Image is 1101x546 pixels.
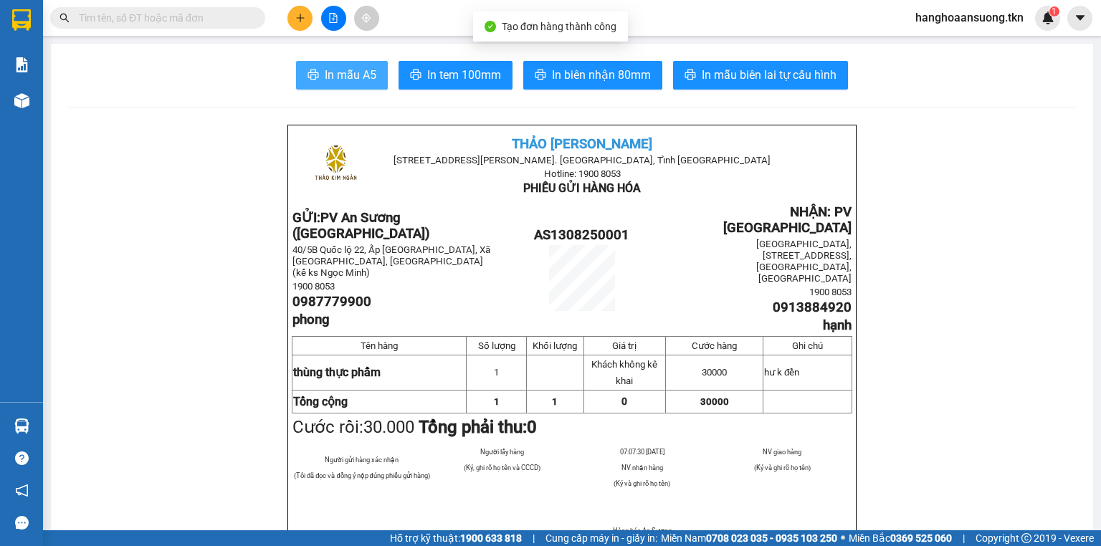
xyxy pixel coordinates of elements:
span: printer [410,69,421,82]
span: Cung cấp máy in - giấy in: [545,530,657,546]
span: Cước hàng [692,340,737,351]
span: 30000 [702,367,727,378]
span: 1 [494,396,500,407]
button: printerIn biên nhận 80mm [523,61,662,90]
span: Cước rồi: [292,417,537,437]
img: icon-new-feature [1042,11,1054,24]
button: printerIn mẫu A5 [296,61,388,90]
span: message [15,516,29,530]
img: logo-vxr [12,9,31,31]
span: search [59,13,70,23]
strong: Tổng cộng [293,395,348,408]
span: file-add [328,13,338,23]
span: 1 [552,396,558,407]
span: hư k đền [764,367,799,378]
span: notification [15,484,29,497]
span: 1 [1052,6,1057,16]
button: caret-down [1067,6,1092,31]
span: Số lượng [478,340,515,351]
span: 1900 8053 [292,281,335,292]
span: 30.000 [363,417,414,437]
span: NHẬN: PV [GEOGRAPHIC_DATA] [723,204,852,236]
span: (Ký, ghi rõ họ tên và CCCD) [464,464,540,471]
span: Tạo đơn hàng thành công [502,21,616,32]
span: ⚪️ [841,535,845,541]
span: 30000 [700,396,729,407]
span: | [963,530,965,546]
span: 07:07:30 [DATE] [620,448,664,456]
span: thùng thực phẩm [293,365,381,379]
span: printer [685,69,696,82]
span: 0 [621,396,627,407]
span: PV An Sương ([GEOGRAPHIC_DATA]) [292,210,430,241]
span: Người gửi hàng xác nhận [325,456,399,464]
span: (Tôi đã đọc và đồng ý nộp đúng phiếu gửi hàng) [294,471,430,479]
span: NV nhận hàng [621,464,663,471]
span: Giá trị [612,340,637,351]
strong: 1900 633 818 [460,532,522,544]
img: warehouse-icon [14,93,29,108]
span: hạnh [823,317,852,333]
span: AS1308250001 [534,227,629,243]
img: logo [300,130,371,201]
span: Khối lượng [533,340,577,351]
strong: GỬI: [292,210,430,241]
span: Ghi chú [792,340,823,351]
span: Khách không kê khai [591,359,657,386]
span: Hotline: 1900 8053 [544,168,621,179]
span: NV giao hàng [763,448,801,456]
span: printer [308,69,319,82]
span: Hỗ trợ kỹ thuật: [390,530,522,546]
span: [STREET_ADDRESS][PERSON_NAME]. [GEOGRAPHIC_DATA], Tỉnh [GEOGRAPHIC_DATA] [394,155,771,166]
input: Tìm tên, số ĐT hoặc mã đơn [79,10,248,26]
span: plus [295,13,305,23]
span: | [533,530,535,546]
span: 40/5B Quốc lộ 22, Ấp [GEOGRAPHIC_DATA], Xã [GEOGRAPHIC_DATA], [GEOGRAPHIC_DATA] (kế ks Ngọc Minh) [292,244,490,278]
span: [GEOGRAPHIC_DATA], [STREET_ADDRESS], [GEOGRAPHIC_DATA], [GEOGRAPHIC_DATA] [756,239,852,284]
span: aim [361,13,371,23]
span: 0 [527,417,537,437]
button: aim [354,6,379,31]
img: warehouse-icon [14,418,29,434]
span: question-circle [15,451,29,465]
span: 1900 8053 [809,287,852,297]
span: In mẫu A5 [325,66,376,84]
span: Miền Nam [661,530,837,546]
button: plus [287,6,313,31]
span: THẢO [PERSON_NAME] [512,136,652,152]
span: hanghoaansuong.tkn [904,9,1035,27]
span: In tem 100mm [427,66,501,84]
img: solution-icon [14,57,29,72]
span: (Ký và ghi rõ họ tên) [754,464,811,471]
button: printerIn tem 100mm [399,61,513,90]
button: printerIn mẫu biên lai tự cấu hình [673,61,848,90]
strong: 0708 023 035 - 0935 103 250 [706,532,837,544]
span: Người lấy hàng [480,448,524,456]
strong: 0369 525 060 [890,532,952,544]
span: check-circle [485,21,496,32]
button: file-add [321,6,346,31]
span: In mẫu biên lai tự cấu hình [702,66,837,84]
span: Miền Bắc [849,530,952,546]
span: Tên hàng [361,340,398,351]
span: Hàng hóa An Sương [613,527,672,535]
span: caret-down [1074,11,1087,24]
span: (Ký và ghi rõ họ tên) [614,479,670,487]
span: copyright [1021,533,1031,543]
span: PHIẾU GỬI HÀNG HÓA [523,181,641,195]
strong: Tổng phải thu: [419,417,537,437]
span: In biên nhận 80mm [552,66,651,84]
span: 0987779900 [292,294,371,310]
span: 0913884920 [773,300,852,315]
span: 1 [494,367,499,378]
span: printer [535,69,546,82]
sup: 1 [1049,6,1059,16]
span: phong [292,312,330,327]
